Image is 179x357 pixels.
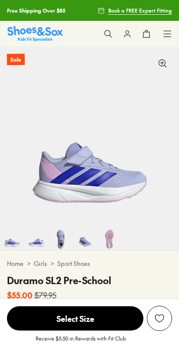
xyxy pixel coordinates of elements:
[97,226,122,250] img: 8-524419_1
[7,259,23,268] a: Home
[24,226,49,250] img: 5-524416_1
[7,306,143,331] button: Select Size
[7,26,63,41] a: Shoes & Sox
[7,273,111,288] h4: Duramo SL2 Pre-School
[36,334,126,350] p: Receive $5.50 in Rewards with Fit Club
[49,226,73,250] img: 6-524417_1
[147,306,172,331] button: Add to Wishlist
[7,26,63,41] img: SNS_Logo_Responsive.svg
[57,259,90,268] a: Sport Shoes
[73,226,97,250] img: 7-524418_1
[34,289,56,301] s: $79.95
[34,259,47,268] a: Girls
[98,3,172,18] a: Book a FREE Expert Fitting
[7,259,172,268] div: > >
[7,289,33,301] b: $55.00
[108,7,172,14] span: Book a FREE Expert Fitting
[7,54,25,66] p: Sale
